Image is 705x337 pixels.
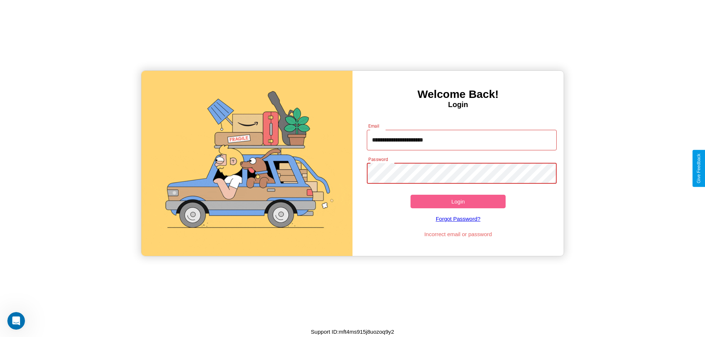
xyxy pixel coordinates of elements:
p: Incorrect email or password [363,229,553,239]
h3: Welcome Back! [352,88,564,100]
h4: Login [352,100,564,109]
a: Forgot Password? [363,208,553,229]
div: Give Feedback [696,154,701,183]
label: Email [368,123,380,129]
iframe: Intercom live chat [7,312,25,330]
button: Login [411,195,506,208]
label: Password [368,156,388,162]
img: gif [141,71,352,256]
p: Support ID: mft4ms915j8uozoq9y2 [311,327,394,337]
